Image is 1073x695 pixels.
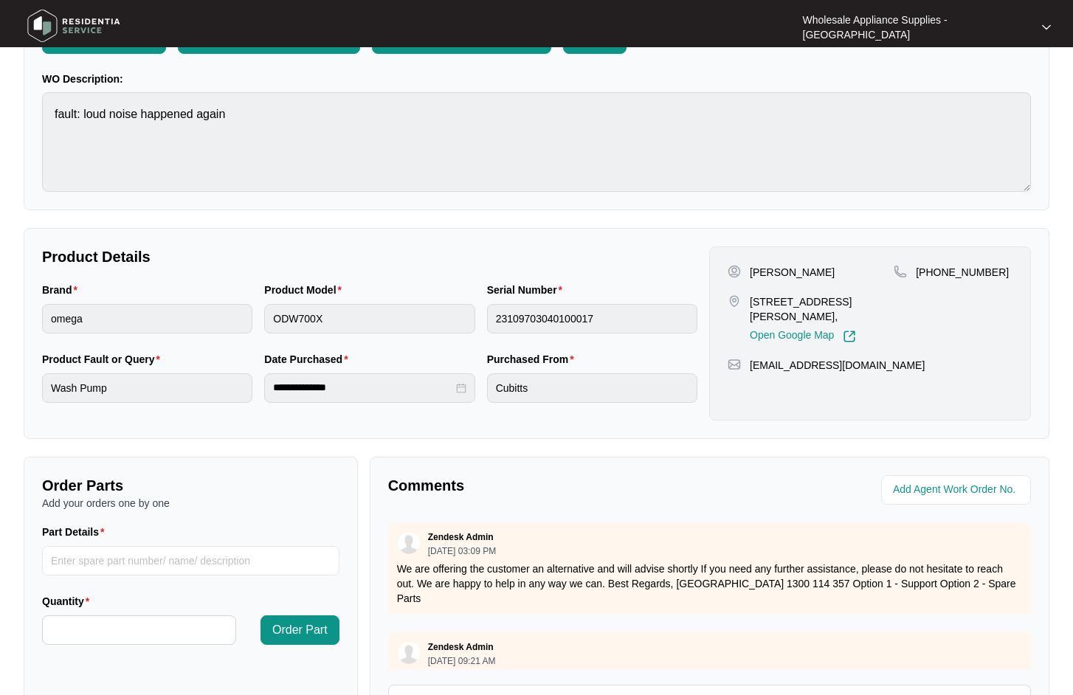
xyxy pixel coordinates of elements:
label: Brand [42,283,83,297]
input: Purchased From [487,373,697,403]
p: Product Details [42,246,697,267]
p: [DATE] 03:09 PM [428,547,496,556]
p: We are offering the customer an alternative and will advise shortly If you need any further assis... [397,561,1022,606]
label: Part Details [42,525,111,539]
span: Order Part [272,621,328,639]
img: residentia service logo [22,4,125,48]
img: user.svg [398,532,420,554]
label: Quantity [42,594,95,609]
img: dropdown arrow [1042,24,1051,31]
input: Product Model [264,304,475,333]
input: Serial Number [487,304,697,333]
label: Date Purchased [264,352,353,367]
p: [STREET_ADDRESS][PERSON_NAME], [750,294,894,324]
img: user.svg [398,642,420,664]
img: map-pin [728,294,741,308]
p: [DATE] 09:21 AM [428,657,496,665]
p: WO Description: [42,72,1031,86]
p: Order Parts [42,475,339,496]
input: Quantity [43,616,235,644]
input: Brand [42,304,252,333]
img: map-pin [894,265,907,278]
p: [PERSON_NAME] [750,265,835,280]
img: Link-External [843,330,856,343]
p: Comments [388,475,700,496]
p: [EMAIL_ADDRESS][DOMAIN_NAME] [750,358,925,373]
label: Product Model [264,283,348,297]
p: Wholesale Appliance Supplies - [GEOGRAPHIC_DATA] [803,13,1029,42]
input: Product Fault or Query [42,373,252,403]
img: map-pin [728,358,741,371]
textarea: fault: loud noise happened again [42,92,1031,192]
input: Date Purchased [273,380,452,395]
input: Part Details [42,546,339,575]
label: Serial Number [487,283,568,297]
p: Zendesk Admin [428,641,494,653]
input: Add Agent Work Order No. [893,481,1022,499]
p: Add your orders one by one [42,496,339,511]
button: Order Part [261,615,339,645]
p: [PHONE_NUMBER] [916,265,1009,280]
a: Open Google Map [750,330,856,343]
img: user-pin [728,265,741,278]
label: Product Fault or Query [42,352,166,367]
p: Zendesk Admin [428,531,494,543]
label: Purchased From [487,352,580,367]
